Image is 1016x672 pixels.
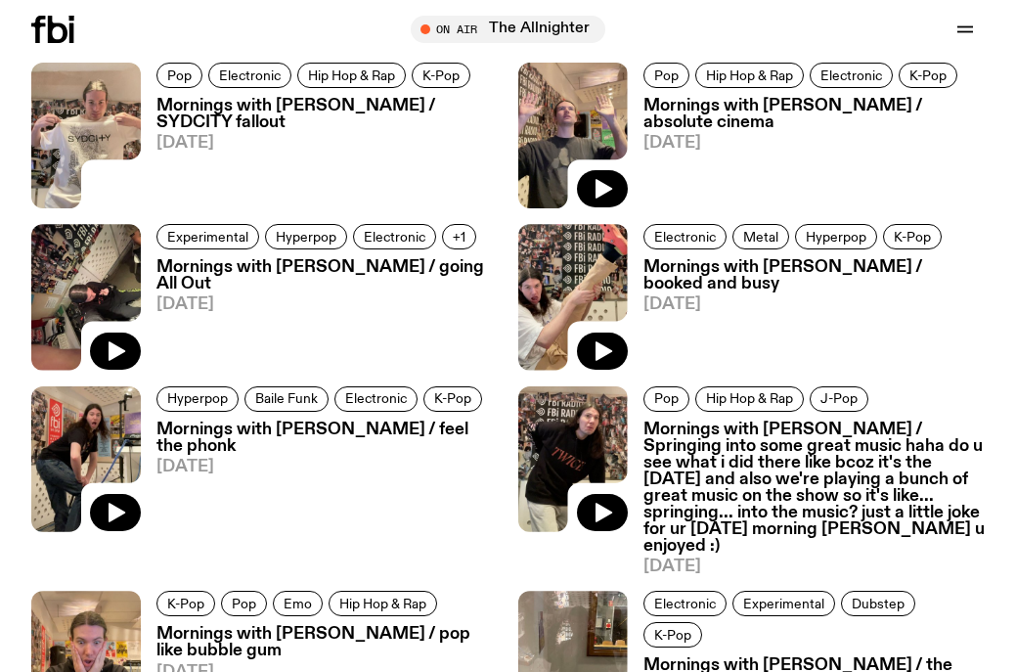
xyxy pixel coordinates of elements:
a: Electronic [810,63,893,88]
span: Emo [284,597,312,611]
img: A photo of Jim in the fbi studio sitting on a chair and awkwardly holding their leg in the air, s... [518,224,628,370]
span: K-Pop [422,67,460,82]
span: Electronic [364,229,425,244]
span: Baile Funk [255,391,318,406]
span: [DATE] [643,296,986,313]
img: Jim in the fbi studio, showing off their white SYDCITY t-shirt. [31,63,141,208]
span: Hip Hop & Rap [308,67,395,82]
span: Electronic [654,597,716,611]
a: Mornings with [PERSON_NAME] / feel the phonk[DATE] [141,422,499,576]
span: K-Pop [167,597,204,611]
a: K-Pop [899,63,957,88]
span: Electronic [654,229,716,244]
h3: Mornings with [PERSON_NAME] / absolute cinema [643,98,986,131]
a: Hyperpop [795,224,877,249]
span: Pop [232,597,256,611]
span: Hyperpop [276,229,336,244]
a: Experimental [156,224,259,249]
button: On AirThe Allnighter [411,16,605,43]
span: Hyperpop [806,229,866,244]
h3: Mornings with [PERSON_NAME] / going All Out [156,259,499,292]
h3: Mornings with [PERSON_NAME] / pop like bubble gum [156,626,499,659]
a: Pop [221,591,267,616]
h3: Mornings with [PERSON_NAME] / SYDCITY fallout [156,98,499,131]
span: +1 [453,229,465,244]
span: K-Pop [909,67,947,82]
span: [DATE] [156,135,499,152]
a: K-Pop [423,386,482,412]
span: J-Pop [820,391,858,406]
a: Hyperpop [156,386,239,412]
a: K-Pop [412,63,470,88]
a: Hip Hop & Rap [695,63,804,88]
span: Electronic [219,67,281,82]
span: Experimental [743,597,824,611]
h3: Mornings with [PERSON_NAME] / booked and busy [643,259,986,292]
span: K-Pop [894,229,931,244]
span: Metal [743,229,778,244]
img: An action shot of Jim throwing their ass back in the fbi studio. Their ass looks perfectly shaped... [31,386,141,532]
span: Pop [654,391,679,406]
span: K-Pop [434,391,471,406]
span: Electronic [820,67,882,82]
span: Electronic [345,391,407,406]
span: Hyperpop [167,391,228,406]
span: [DATE] [643,135,986,152]
span: Pop [167,67,192,82]
a: K-Pop [883,224,942,249]
span: Dubstep [852,597,905,611]
button: +1 [442,224,476,249]
a: Hip Hop & Rap [329,591,437,616]
span: Hip Hop & Rap [339,597,426,611]
a: Pop [643,386,689,412]
a: Hyperpop [265,224,347,249]
span: Experimental [167,229,248,244]
img: Jim in the fbi studio, holding their hands up beside their head. [518,63,628,208]
a: Mornings with [PERSON_NAME] / SYDCITY fallout[DATE] [141,98,499,208]
span: Pop [654,67,679,82]
span: Hip Hop & Rap [706,391,793,406]
a: Electronic [353,224,436,249]
a: Hip Hop & Rap [297,63,406,88]
a: J-Pop [810,386,868,412]
a: Pop [156,63,202,88]
img: A 0.5x selfie taken from above of Jim in the studio holding up a peace sign. [31,224,141,370]
a: Experimental [732,591,835,616]
a: Electronic [643,224,727,249]
a: K-Pop [156,591,215,616]
a: Electronic [208,63,291,88]
span: Hip Hop & Rap [706,67,793,82]
a: Emo [273,591,323,616]
span: [DATE] [156,296,499,313]
span: [DATE] [156,459,499,475]
a: Pop [643,63,689,88]
span: K-Pop [654,628,691,643]
h3: Mornings with [PERSON_NAME] / feel the phonk [156,422,499,455]
a: Electronic [334,386,418,412]
span: [DATE] [643,559,986,575]
a: Mornings with [PERSON_NAME] / Springing into some great music haha do u see what i did there like... [628,422,986,576]
a: Mornings with [PERSON_NAME] / booked and busy[DATE] [628,259,986,370]
a: Electronic [643,591,727,616]
h3: Mornings with [PERSON_NAME] / Springing into some great music haha do u see what i did there like... [643,422,986,556]
img: Jim standing in the fbi studio, hunched over with one hand on their knee and the other on their b... [518,386,628,532]
a: Mornings with [PERSON_NAME] / going All Out[DATE] [141,259,499,370]
a: Mornings with [PERSON_NAME] / absolute cinema[DATE] [628,98,986,208]
a: Dubstep [841,591,915,616]
a: Baile Funk [244,386,329,412]
a: K-Pop [643,622,702,648]
a: Metal [732,224,789,249]
a: Hip Hop & Rap [695,386,804,412]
